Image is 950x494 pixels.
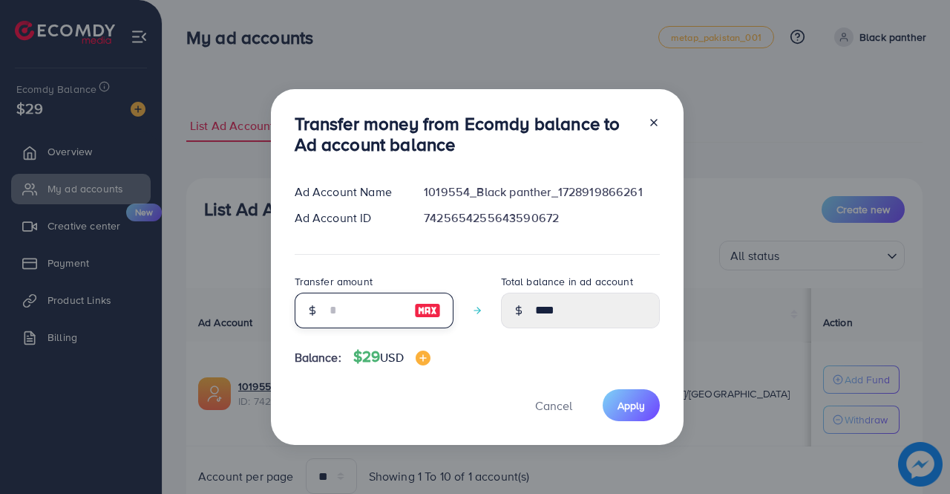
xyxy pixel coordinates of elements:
span: Cancel [535,397,572,414]
img: image [416,351,430,365]
label: Total balance in ad account [501,274,633,289]
div: 7425654255643590672 [412,209,671,227]
img: image [414,302,441,319]
h4: $29 [353,348,430,366]
div: Ad Account Name [283,183,413,201]
div: 1019554_Black panther_1728919866261 [412,183,671,201]
span: USD [380,349,403,365]
h3: Transfer money from Ecomdy balance to Ad account balance [295,113,636,156]
label: Transfer amount [295,274,373,289]
span: Apply [617,398,645,413]
div: Ad Account ID [283,209,413,227]
button: Apply [603,389,660,421]
span: Balance: [295,349,341,366]
button: Cancel [517,389,591,421]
